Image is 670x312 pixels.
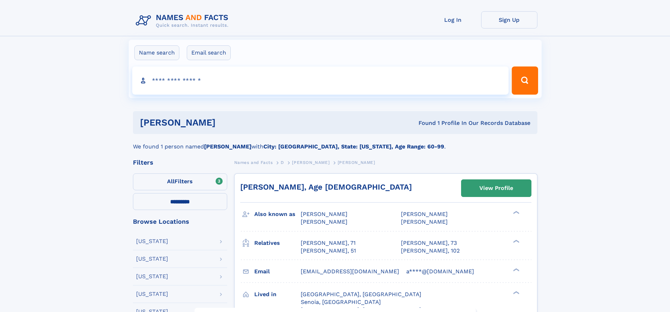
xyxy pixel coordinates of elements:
[136,256,168,262] div: [US_STATE]
[511,267,520,272] div: ❯
[425,11,481,28] a: Log In
[136,291,168,297] div: [US_STATE]
[187,45,231,60] label: Email search
[263,143,444,150] b: City: [GEOGRAPHIC_DATA], State: [US_STATE], Age Range: 60-99
[301,299,381,305] span: Senoia, [GEOGRAPHIC_DATA]
[479,180,513,196] div: View Profile
[512,66,538,95] button: Search Button
[234,158,273,167] a: Names and Facts
[133,173,227,190] label: Filters
[133,218,227,225] div: Browse Locations
[301,218,347,225] span: [PERSON_NAME]
[167,178,174,185] span: All
[240,183,412,191] a: [PERSON_NAME], Age [DEMOGRAPHIC_DATA]
[511,290,520,295] div: ❯
[254,266,301,278] h3: Email
[481,11,537,28] a: Sign Up
[281,158,284,167] a: D
[281,160,284,165] span: D
[401,218,448,225] span: [PERSON_NAME]
[133,11,234,30] img: Logo Names and Facts
[134,45,179,60] label: Name search
[254,208,301,220] h3: Also known as
[511,239,520,243] div: ❯
[401,247,460,255] a: [PERSON_NAME], 102
[292,160,330,165] span: [PERSON_NAME]
[301,247,356,255] a: [PERSON_NAME], 51
[254,237,301,249] h3: Relatives
[133,134,537,151] div: We found 1 person named with .
[301,268,399,275] span: [EMAIL_ADDRESS][DOMAIN_NAME]
[461,180,531,197] a: View Profile
[292,158,330,167] a: [PERSON_NAME]
[301,291,421,298] span: [GEOGRAPHIC_DATA], [GEOGRAPHIC_DATA]
[301,239,356,247] a: [PERSON_NAME], 71
[136,238,168,244] div: [US_STATE]
[511,210,520,215] div: ❯
[317,119,530,127] div: Found 1 Profile In Our Records Database
[401,211,448,217] span: [PERSON_NAME]
[132,66,509,95] input: search input
[133,159,227,166] div: Filters
[136,274,168,279] div: [US_STATE]
[338,160,375,165] span: [PERSON_NAME]
[301,211,347,217] span: [PERSON_NAME]
[204,143,251,150] b: [PERSON_NAME]
[401,239,457,247] a: [PERSON_NAME], 73
[140,118,317,127] h1: [PERSON_NAME]
[254,288,301,300] h3: Lived in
